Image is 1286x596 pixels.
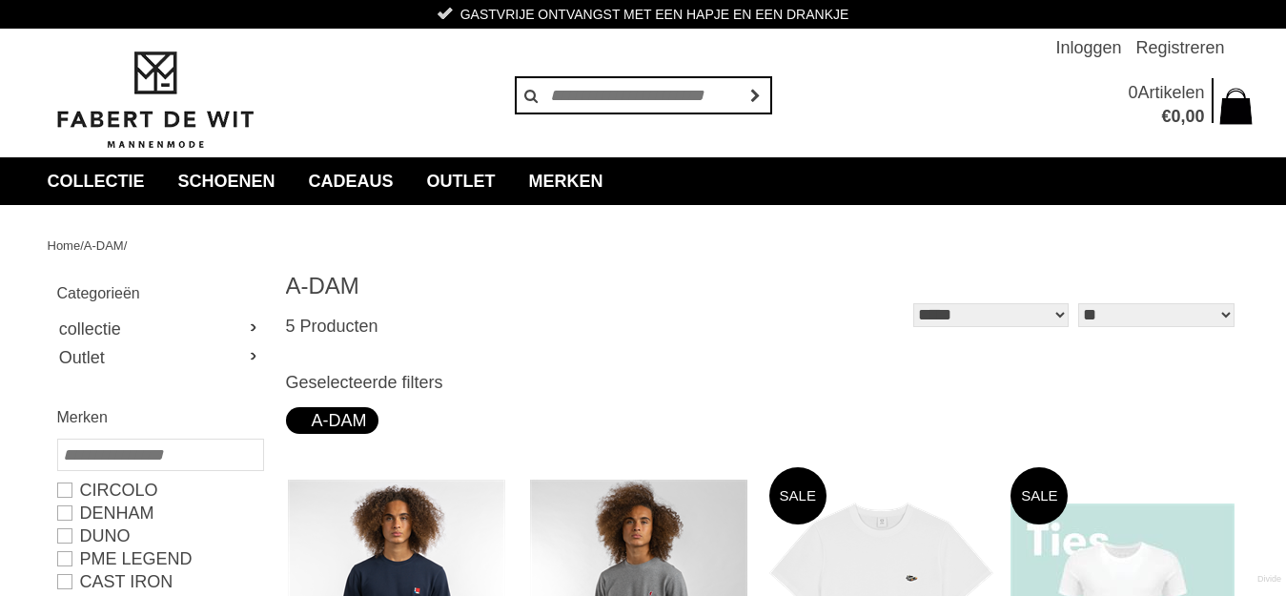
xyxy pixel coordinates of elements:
[1135,29,1224,67] a: Registreren
[84,238,124,253] a: A-DAM
[164,157,290,205] a: Schoenen
[57,547,262,570] a: PME LEGEND
[1137,83,1204,102] span: Artikelen
[286,272,763,300] h1: A-DAM
[297,407,367,434] div: A-DAM
[1161,107,1171,126] span: €
[1185,107,1204,126] span: 00
[48,49,262,152] img: Fabert de Wit
[124,238,128,253] span: /
[33,157,159,205] a: collectie
[57,502,262,524] a: DENHAM
[286,372,1239,393] h3: Geselecteerde filters
[57,479,262,502] a: Circolo
[515,157,618,205] a: Merken
[295,157,408,205] a: Cadeaus
[57,405,262,429] h2: Merken
[1180,107,1185,126] span: ,
[57,570,262,593] a: CAST IRON
[57,524,262,547] a: Duno
[1257,567,1281,591] a: Divide
[413,157,510,205] a: Outlet
[1171,107,1180,126] span: 0
[57,281,262,305] h2: Categorieën
[286,317,378,336] span: 5 Producten
[1128,83,1137,102] span: 0
[48,238,81,253] a: Home
[1055,29,1121,67] a: Inloggen
[57,315,262,343] a: collectie
[57,343,262,372] a: Outlet
[80,238,84,253] span: /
